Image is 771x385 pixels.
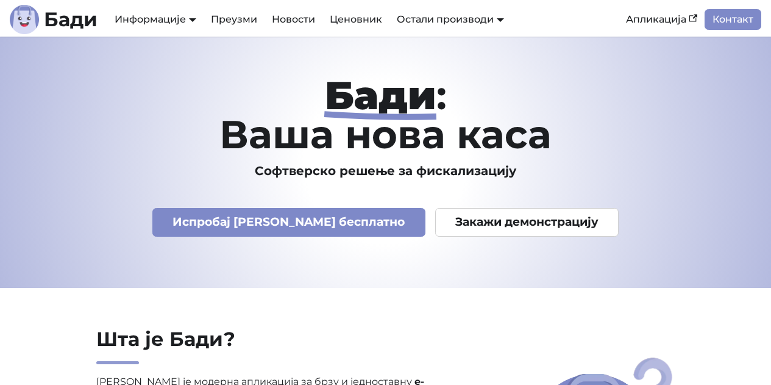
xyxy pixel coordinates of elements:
[115,13,196,25] a: Информације
[152,208,425,237] a: Испробај [PERSON_NAME] бесплатно
[435,208,619,237] a: Закажи демонстрацију
[265,9,322,30] a: Новости
[397,13,504,25] a: Остали производи
[325,71,436,119] strong: Бади
[705,9,761,30] a: Контакт
[48,76,723,154] h1: : Ваша нова каса
[96,327,482,364] h2: Шта је Бади?
[619,9,705,30] a: Апликација
[10,5,98,34] a: ЛогоБади
[10,5,39,34] img: Лого
[204,9,265,30] a: Преузми
[322,9,389,30] a: Ценовник
[44,10,98,29] b: Бади
[48,164,723,179] h3: Софтверско решење за фискализацију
